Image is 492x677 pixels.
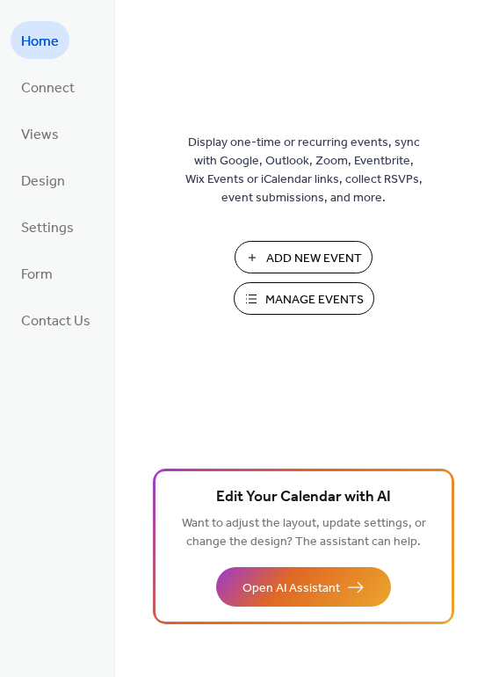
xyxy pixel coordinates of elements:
span: Views [21,121,59,149]
span: Contact Us [21,308,90,335]
span: Want to adjust the layout, update settings, or change the design? The assistant can help. [182,512,426,554]
button: Add New Event [235,241,373,273]
span: Manage Events [265,291,364,309]
span: Settings [21,215,74,242]
span: Connect [21,75,75,102]
span: Display one-time or recurring events, sync with Google, Outlook, Zoom, Eventbrite, Wix Events or ... [185,134,423,207]
span: Open AI Assistant [242,579,340,598]
a: Home [11,21,69,59]
span: Design [21,168,65,195]
a: Connect [11,68,85,106]
a: Contact Us [11,301,101,338]
span: Form [21,261,53,288]
a: Settings [11,207,84,245]
a: Views [11,114,69,152]
span: Home [21,28,59,55]
button: Manage Events [234,282,374,315]
button: Open AI Assistant [216,567,391,607]
a: Design [11,161,76,199]
a: Form [11,254,63,292]
span: Add New Event [266,250,362,268]
span: Edit Your Calendar with AI [216,485,391,510]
